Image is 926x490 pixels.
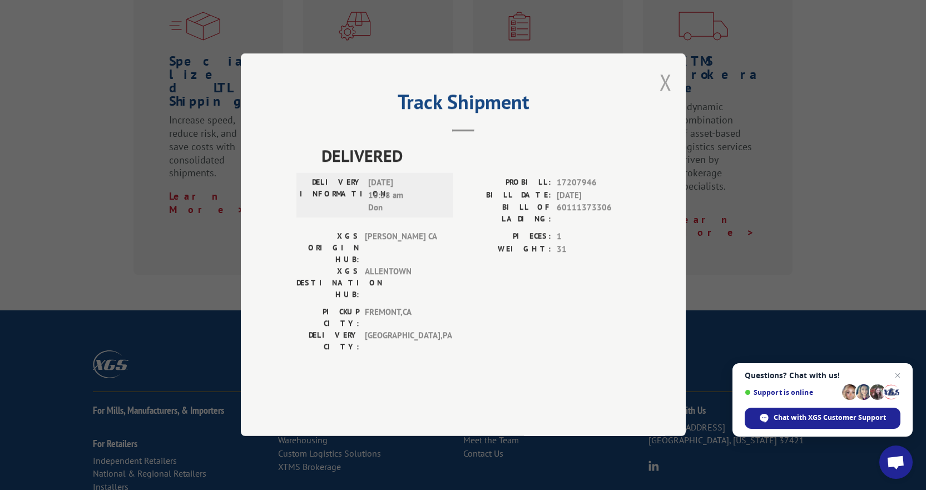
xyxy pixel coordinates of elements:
label: PROBILL: [463,177,551,190]
span: ALLENTOWN [365,266,440,301]
span: [PERSON_NAME] CA [365,231,440,266]
label: BILL OF LADING: [463,202,551,225]
label: XGS ORIGIN HUB: [296,231,359,266]
label: XGS DESTINATION HUB: [296,266,359,301]
a: Open chat [879,446,913,479]
span: [GEOGRAPHIC_DATA] , PA [365,330,440,353]
label: PICKUP CITY: [296,306,359,330]
span: DELIVERED [321,143,630,169]
h2: Track Shipment [296,94,630,115]
span: Chat with XGS Customer Support [774,413,886,423]
label: BILL DATE: [463,189,551,202]
span: Chat with XGS Customer Support [745,408,900,429]
label: PIECES: [463,231,551,244]
span: [DATE] 10:58 am Don [368,177,443,215]
span: 17207946 [557,177,630,190]
label: WEIGHT: [463,243,551,256]
label: DELIVERY INFORMATION: [300,177,363,215]
span: 1 [557,231,630,244]
span: [DATE] [557,189,630,202]
span: 31 [557,243,630,256]
span: Support is online [745,388,838,397]
label: DELIVERY CITY: [296,330,359,353]
span: Questions? Chat with us! [745,371,900,380]
span: FREMONT , CA [365,306,440,330]
span: 60111373306 [557,202,630,225]
button: Close modal [660,67,672,97]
